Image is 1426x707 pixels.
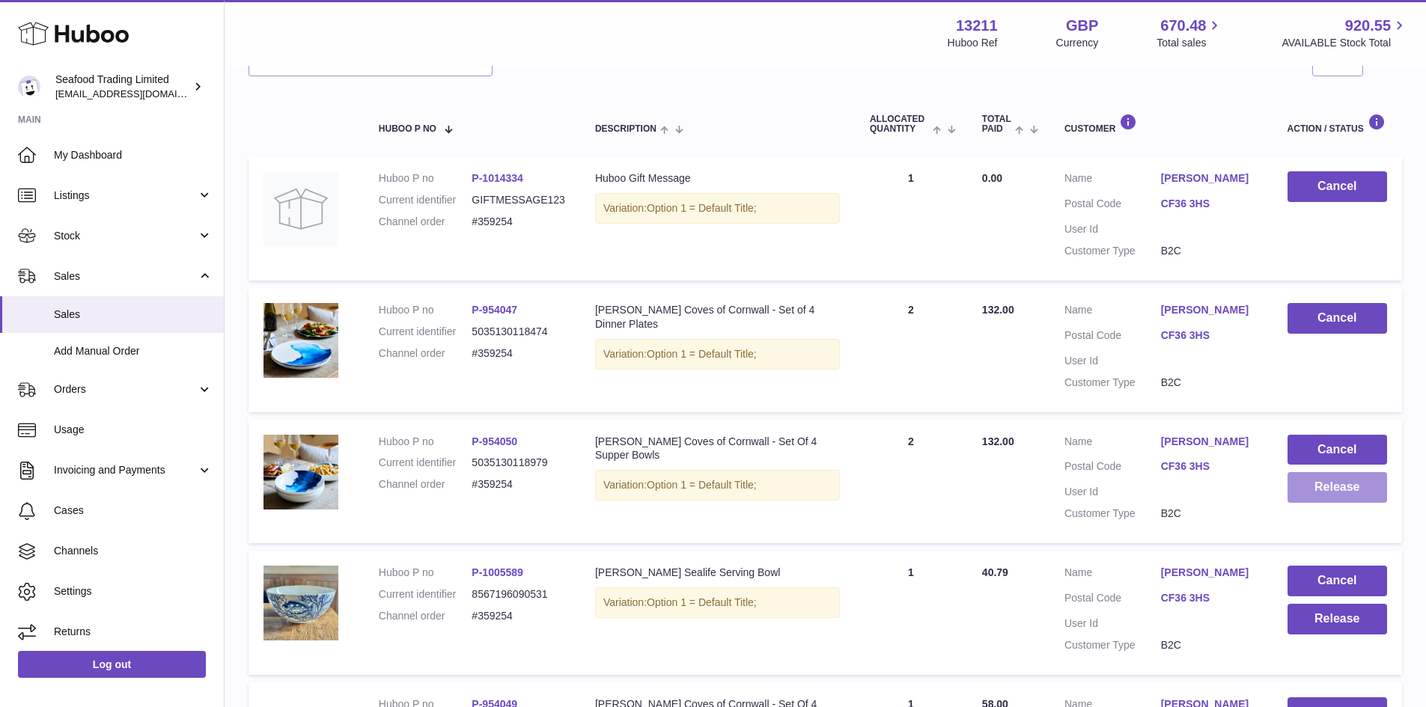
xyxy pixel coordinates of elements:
[1064,485,1161,499] dt: User Id
[855,551,967,675] td: 1
[982,304,1014,316] span: 132.00
[472,215,565,229] dd: #359254
[1161,303,1258,317] a: [PERSON_NAME]
[54,584,213,599] span: Settings
[1161,328,1258,343] a: CF36 3HS
[647,348,757,360] span: Option 1 = Default Title;
[379,325,472,339] dt: Current identifier
[1282,36,1408,50] span: AVAILABLE Stock Total
[1064,376,1161,390] dt: Customer Type
[647,596,757,608] span: Option 1 = Default Title;
[18,651,206,678] a: Log out
[595,566,840,580] div: [PERSON_NAME] Sealife Serving Bowl
[1288,604,1387,634] button: Release
[54,189,197,203] span: Listings
[1288,472,1387,503] button: Release
[1161,376,1258,390] dd: B2C
[55,73,190,101] div: Seafood Trading Limited
[595,435,840,463] div: [PERSON_NAME] Coves of Cornwall - Set Of 4 Supper Bowls
[1161,638,1258,652] dd: B2C
[1064,354,1161,368] dt: User Id
[54,269,197,284] span: Sales
[1161,566,1258,580] a: [PERSON_NAME]
[855,420,967,544] td: 2
[1056,36,1099,50] div: Currency
[982,114,1011,134] span: Total paid
[379,435,472,449] dt: Huboo P no
[379,215,472,229] dt: Channel order
[1161,197,1258,211] a: CF36 3HS
[472,456,565,470] dd: 5035130118979
[1064,566,1161,584] dt: Name
[982,172,1002,184] span: 0.00
[595,470,840,501] div: Variation:
[1157,16,1223,50] a: 670.48 Total sales
[1064,222,1161,236] dt: User Id
[379,456,472,470] dt: Current identifier
[54,504,213,518] span: Cases
[379,303,472,317] dt: Huboo P no
[1288,303,1387,334] button: Cancel
[1288,171,1387,202] button: Cancel
[595,124,656,134] span: Description
[855,156,967,281] td: 1
[54,382,197,397] span: Orders
[948,36,998,50] div: Huboo Ref
[379,609,472,623] dt: Channel order
[1066,16,1098,36] strong: GBP
[472,587,565,602] dd: 8567196090531
[379,477,472,492] dt: Channel order
[1160,16,1206,36] span: 670.48
[1161,171,1258,186] a: [PERSON_NAME]
[1345,16,1391,36] span: 920.55
[595,193,840,224] div: Variation:
[379,124,436,134] span: Huboo P no
[1161,506,1258,521] dd: B2C
[263,435,338,509] img: FREEDELIVERY-2023-07-04T164002.822.png
[1064,197,1161,215] dt: Postal Code
[855,288,967,412] td: 2
[1161,591,1258,605] a: CF36 3HS
[1161,244,1258,258] dd: B2C
[1161,459,1258,474] a: CF36 3HS
[54,544,213,558] span: Channels
[472,304,517,316] a: P-954047
[379,171,472,186] dt: Huboo P no
[379,587,472,602] dt: Current identifier
[1064,244,1161,258] dt: Customer Type
[595,171,840,186] div: Huboo Gift Message
[956,16,998,36] strong: 13211
[472,172,523,184] a: P-1014334
[1064,435,1161,453] dt: Name
[1064,303,1161,321] dt: Name
[1064,171,1161,189] dt: Name
[18,76,40,98] img: online@rickstein.com
[647,479,757,491] span: Option 1 = Default Title;
[595,339,840,370] div: Variation:
[1064,638,1161,652] dt: Customer Type
[263,171,338,246] img: no-photo.jpg
[472,566,523,578] a: P-1005589
[54,423,213,437] span: Usage
[595,303,840,331] div: [PERSON_NAME] Coves of Cornwall - Set of 4 Dinner Plates
[472,346,565,361] dd: #359254
[870,114,929,134] span: ALLOCATED Quantity
[982,435,1014,447] span: 132.00
[472,435,517,447] a: P-954050
[1064,114,1258,134] div: Customer
[472,477,565,492] dd: #359254
[647,202,757,214] span: Option 1 = Default Title;
[1064,591,1161,609] dt: Postal Code
[379,566,472,580] dt: Huboo P no
[54,344,213,358] span: Add Manual Order
[1064,616,1161,631] dt: User Id
[263,566,338,640] img: 132111738521691.png
[1064,506,1161,521] dt: Customer Type
[1064,328,1161,346] dt: Postal Code
[379,346,472,361] dt: Channel order
[54,229,197,243] span: Stock
[1161,435,1258,449] a: [PERSON_NAME]
[472,193,565,207] dd: GIFTMESSAGE123
[54,463,197,477] span: Invoicing and Payments
[472,325,565,339] dd: 5035130118474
